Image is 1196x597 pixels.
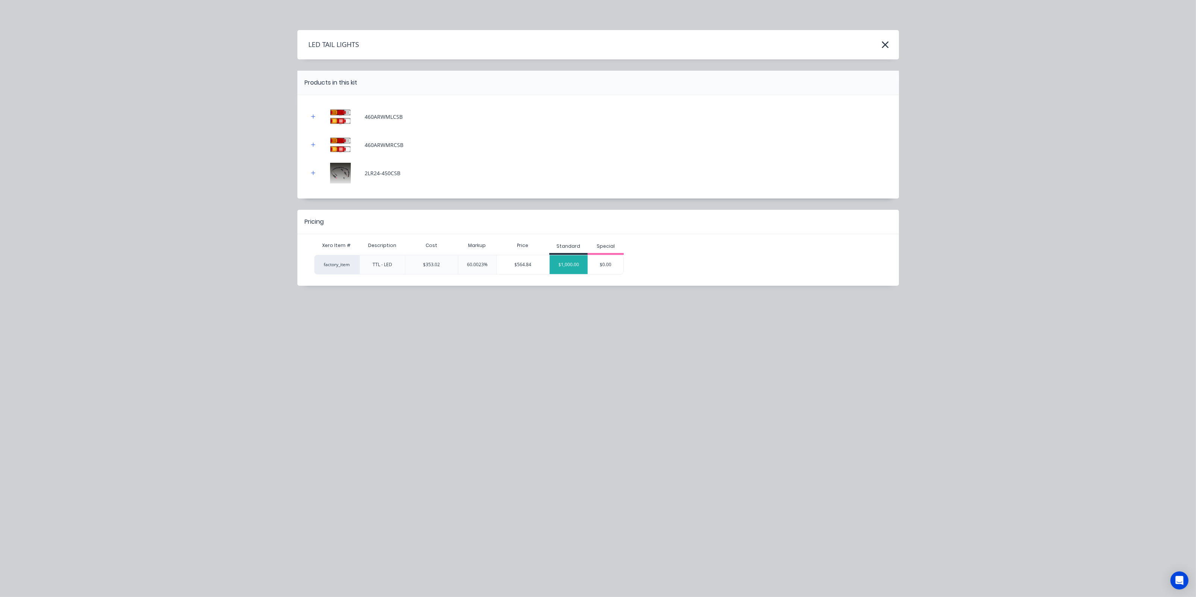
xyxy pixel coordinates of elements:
div: 60.0023% [458,255,496,274]
div: 2LR24-450CSB [365,169,401,177]
div: $564.84 [497,255,549,274]
div: Cost [405,238,458,253]
img: 2LR24-450CSB [322,163,359,183]
img: 460ARWMRCSB [322,135,359,155]
img: 460ARWMLCSB [322,106,359,127]
div: Xero Item # [314,238,359,253]
div: Open Intercom Messenger [1170,571,1188,589]
div: Price [496,238,549,253]
div: Products in this kit [305,78,358,87]
div: Standard [557,243,581,250]
div: Description [362,236,402,255]
div: Pricing [305,217,324,226]
div: $353.02 [405,255,458,274]
div: factory_item [314,255,359,274]
div: 460ARWMRCSB [365,141,404,149]
div: 460ARWMLCSB [365,113,403,121]
div: Markup [458,238,496,253]
div: $1,000.00 [550,255,588,274]
h4: LED TAIL LIGHTS [297,38,359,52]
div: TTL - LED [373,261,392,268]
div: $0.00 [588,255,623,274]
div: Special [597,243,615,250]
